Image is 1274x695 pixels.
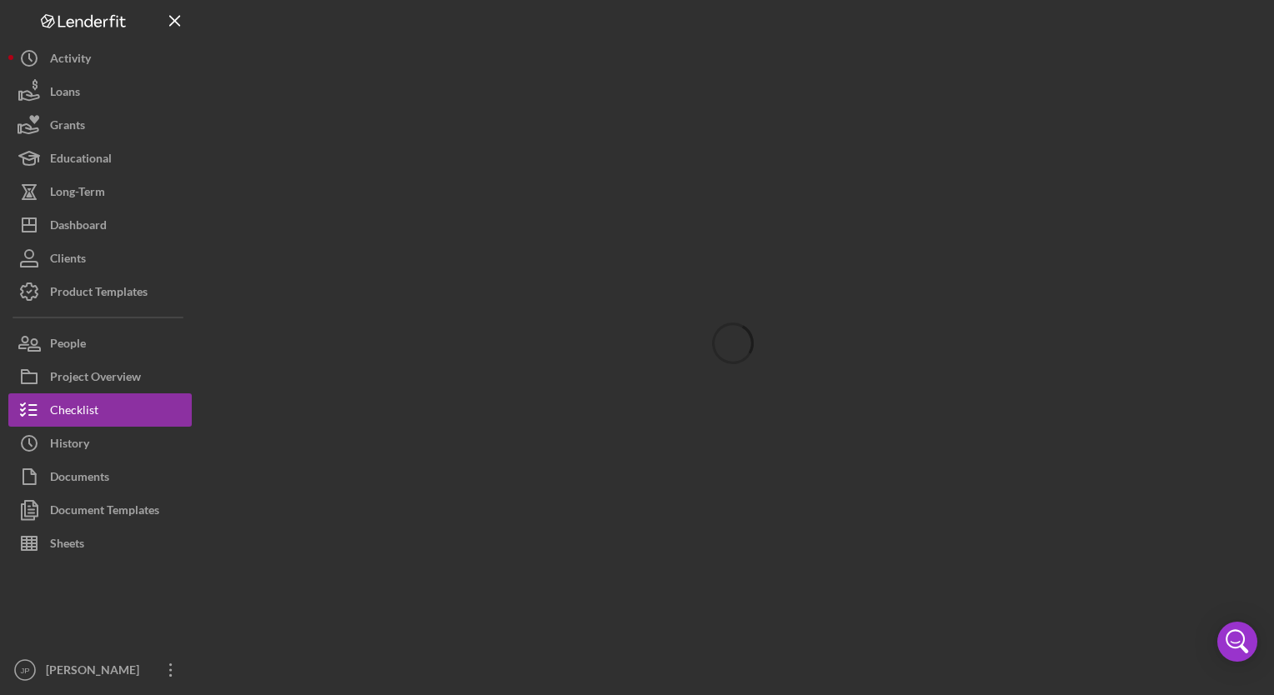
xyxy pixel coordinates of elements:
[50,142,112,179] div: Educational
[8,527,192,560] button: Sheets
[50,327,86,364] div: People
[50,360,141,397] div: Project Overview
[8,208,192,242] button: Dashboard
[8,360,192,393] button: Project Overview
[50,108,85,146] div: Grants
[50,460,109,497] div: Documents
[50,393,98,431] div: Checklist
[8,460,192,493] button: Documents
[20,666,29,675] text: JP
[8,493,192,527] button: Document Templates
[8,275,192,308] button: Product Templates
[50,427,89,464] div: History
[8,42,192,75] button: Activity
[1217,622,1257,662] div: Open Intercom Messenger
[8,427,192,460] button: History
[8,175,192,208] button: Long-Term
[50,275,148,312] div: Product Templates
[50,75,80,112] div: Loans
[50,527,84,564] div: Sheets
[50,493,159,531] div: Document Templates
[8,653,192,687] button: JP[PERSON_NAME]
[8,108,192,142] button: Grants
[50,208,107,246] div: Dashboard
[42,653,150,691] div: [PERSON_NAME]
[50,42,91,79] div: Activity
[50,175,105,212] div: Long-Term
[8,142,192,175] button: Educational
[50,242,86,279] div: Clients
[8,75,192,108] button: Loans
[8,327,192,360] button: People
[8,242,192,275] button: Clients
[8,393,192,427] button: Checklist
